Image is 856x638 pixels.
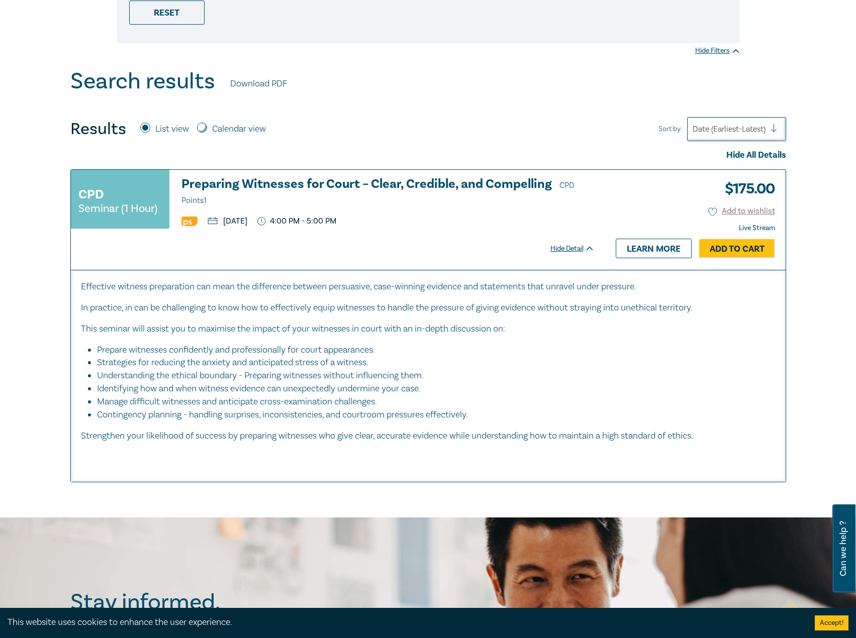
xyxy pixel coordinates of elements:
[550,244,606,254] div: Hide Detail
[181,217,198,226] img: Professional Skills
[81,280,776,293] p: Effective witness preparation can mean the difference between persuasive, case-winning evidence a...
[717,177,775,200] h3: $ 175.00
[155,123,189,136] label: List view
[70,119,126,139] h4: Results
[257,217,337,226] p: 4:00 PM - 5:00 PM
[70,589,308,615] h2: Stay informed.
[97,395,766,408] li: Manage difficult witnesses and anticipate cross-examination challenges.
[129,1,205,25] div: Reset
[78,203,157,214] small: Seminar (1 Hour)
[70,68,215,94] h1: Search results
[708,205,775,217] button: Add to wishlist
[658,124,682,135] span: Sort by:
[181,177,595,207] h3: Preparing Witnesses for Court – Clear, Credible, and Compelling
[693,124,695,135] input: Sort by
[81,301,776,314] p: In practice, in can be challenging to know how to effectively equip witnesses to handle the press...
[70,149,786,162] div: Hide All Details
[208,217,247,225] p: [DATE]
[739,224,775,233] strong: Live Stream
[815,615,848,630] button: Accept cookies
[97,369,766,382] li: Understanding the ethical boundary - Preparing witnesses without influencing them.
[97,408,776,421] li: Contingency planning - handling surprises, inconsistencies, and courtroom pressures effectively.
[81,430,776,443] p: Strengthen your likelihood of success by preparing witnesses who give clear, accurate evidence wh...
[695,46,740,56] div: Hide Filters
[81,323,776,336] p: This seminar will assist you to maximise the impact of your witnesses in court with an in-depth d...
[838,510,848,587] span: Can we help ?
[616,239,692,258] a: Learn more
[97,382,766,395] li: Identifying how and when witness evidence can unexpectedly undermine your case.
[230,77,287,90] a: Download PDF
[8,616,800,629] div: This website uses cookies to enhance the user experience.
[78,185,104,203] h3: CPD
[97,344,766,357] li: Prepare witnesses confidently and professionally for court appearances.
[97,356,766,369] li: Strategies for reducing the anxiety and anticipated stress of a witness.
[212,123,266,136] label: Calendar view
[181,177,595,207] a: Preparing Witnesses for Court – Clear, Credible, and Compelling CPD Points1
[699,239,775,258] a: Add to Cart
